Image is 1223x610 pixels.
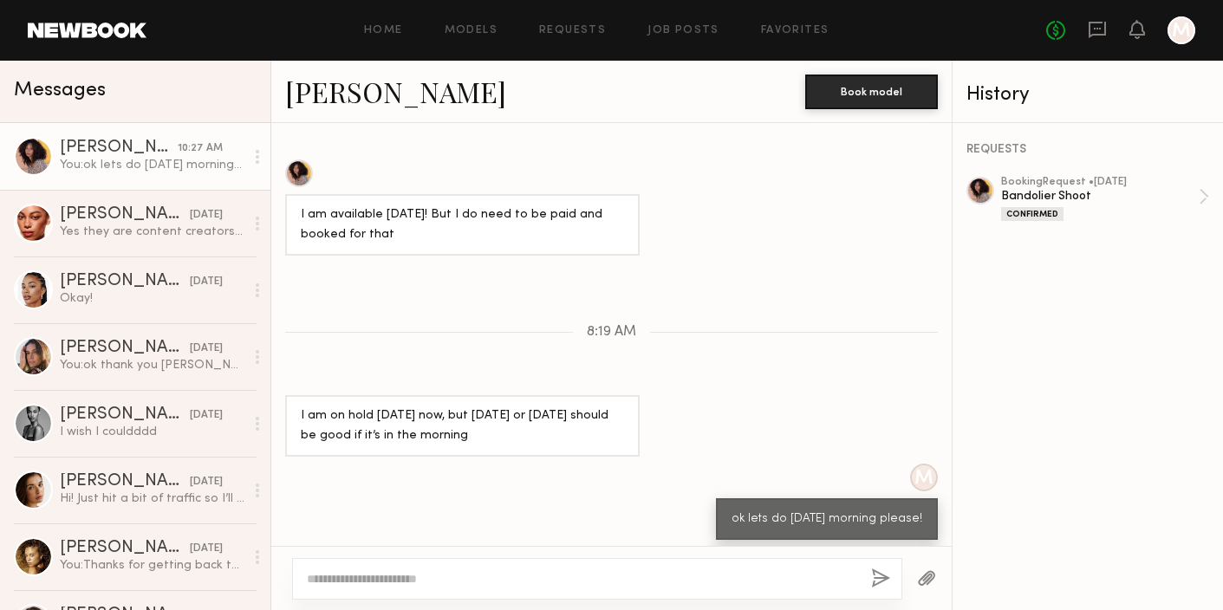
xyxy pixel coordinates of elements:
[60,424,244,440] div: I wish I couldddd
[805,83,938,98] a: Book model
[60,206,190,224] div: [PERSON_NAME]
[1001,188,1199,204] div: Bandolier Shoot
[60,490,244,507] div: Hi! Just hit a bit of traffic so I’ll be there ~10 after!
[301,406,624,446] div: I am on hold [DATE] now, but [DATE] or [DATE] should be good if it’s in the morning
[587,325,636,340] span: 8:19 AM
[364,25,403,36] a: Home
[1001,177,1209,221] a: bookingRequest •[DATE]Bandolier ShootConfirmed
[1168,16,1195,44] a: M
[966,85,1209,105] div: History
[60,340,190,357] div: [PERSON_NAME]
[60,290,244,307] div: Okay!
[60,224,244,240] div: Yes they are content creators too
[60,406,190,424] div: [PERSON_NAME]
[60,357,244,373] div: You: ok thank you [PERSON_NAME]! we will circle back with you
[14,81,106,101] span: Messages
[60,473,190,490] div: [PERSON_NAME]
[60,140,178,157] div: [PERSON_NAME]
[190,474,223,490] div: [DATE]
[301,205,624,245] div: I am available [DATE]! But I do need to be paid and booked for that
[60,540,190,557] div: [PERSON_NAME]
[60,557,244,574] div: You: Thanks for getting back to [GEOGRAPHIC_DATA] :) No worries at all! But we will certainly kee...
[732,509,922,529] div: ok lets do [DATE] morning please!
[1001,207,1064,221] div: Confirmed
[190,407,223,424] div: [DATE]
[647,25,719,36] a: Job Posts
[178,140,223,157] div: 10:27 AM
[539,25,606,36] a: Requests
[761,25,829,36] a: Favorites
[190,207,223,224] div: [DATE]
[445,25,498,36] a: Models
[966,144,1209,156] div: REQUESTS
[60,273,190,290] div: [PERSON_NAME]
[285,73,506,110] a: [PERSON_NAME]
[805,75,938,109] button: Book model
[190,341,223,357] div: [DATE]
[190,274,223,290] div: [DATE]
[1001,177,1199,188] div: booking Request • [DATE]
[60,157,244,173] div: You: ok lets do [DATE] morning please!
[190,541,223,557] div: [DATE]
